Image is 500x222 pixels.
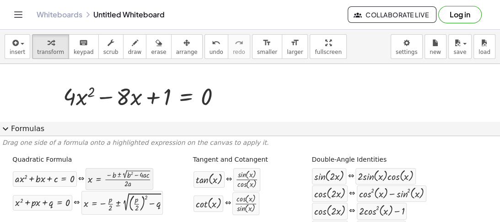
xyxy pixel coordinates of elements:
[10,49,25,55] span: insert
[312,155,387,164] label: Double-Angle Identities
[315,49,341,55] span: fullscreen
[425,34,446,59] button: new
[74,49,94,55] span: keypad
[2,138,498,148] p: Drag one side of a formula onto a highlighted expression on the canvas to apply it.
[210,49,223,55] span: undo
[151,49,166,55] span: erase
[5,34,30,59] button: insert
[233,49,245,55] span: redo
[98,34,124,59] button: scrub
[103,49,118,55] span: scrub
[448,34,472,59] button: save
[37,10,82,19] a: Whiteboards
[310,34,346,59] button: fullscreen
[290,37,299,48] i: format_size
[282,34,308,59] button: format_sizelarger
[263,37,271,48] i: format_size
[171,34,203,59] button: arrange
[438,6,482,23] button: Log in
[176,49,198,55] span: arrange
[11,7,26,22] button: Toggle navigation
[74,198,80,208] div: ⇔
[69,34,99,59] button: keyboardkeypad
[453,49,466,55] span: save
[473,34,495,59] button: load
[287,49,303,55] span: larger
[348,171,354,182] div: ⇔
[204,34,228,59] button: undoundo
[79,37,88,48] i: keyboard
[235,37,243,48] i: redo
[430,49,441,55] span: new
[355,11,429,19] span: Collaborate Live
[228,34,250,59] button: redoredo
[349,206,355,217] div: ⇔
[226,174,232,185] div: ⇔
[146,34,171,59] button: erase
[252,34,282,59] button: format_sizesmaller
[396,49,418,55] span: settings
[128,49,142,55] span: draw
[257,49,277,55] span: smaller
[37,49,64,55] span: transform
[225,198,231,209] div: ⇔
[193,155,268,164] label: Tangent and Cotangent
[391,34,423,59] button: settings
[478,49,490,55] span: load
[349,189,355,199] div: ⇔
[32,34,69,59] button: transform
[12,155,72,164] label: Quadratic Formula
[123,34,147,59] button: draw
[78,174,84,185] div: ⇔
[348,6,436,23] button: Collaborate Live
[212,37,220,48] i: undo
